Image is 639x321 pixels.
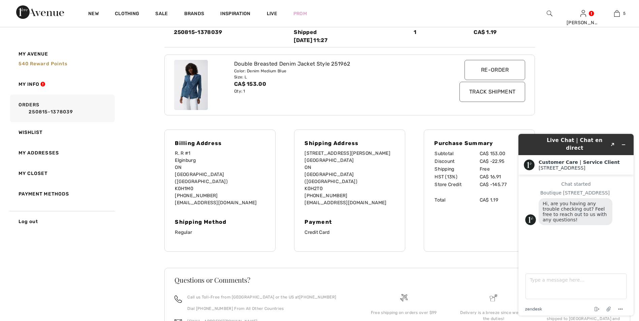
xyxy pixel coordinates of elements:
[9,74,115,95] a: My Info
[220,11,250,18] span: Inspiration
[294,28,406,44] div: Shipped [DATE] 11:27
[580,10,586,16] a: Sign In
[470,28,530,44] div: CA$ 1.19
[170,28,290,44] div: 250815-1378039
[513,129,639,321] iframe: Find more information here
[623,10,626,16] span: 5
[299,295,336,299] a: [PHONE_NUMBER]
[614,9,620,17] img: My Bag
[434,196,479,204] td: Total
[175,219,265,225] h4: Shipping Method
[580,9,586,17] img: My Info
[174,60,208,110] img: joseph-ribkoff-jackets-blazers-denim-medium-blue_251962_3_65a4_search.jpg
[19,50,49,58] span: My Avenue
[434,173,479,181] td: HST (13%)
[234,68,436,74] div: Color: Denim Medium Blue
[175,229,265,236] p: Regular
[9,184,115,204] a: Payment Methods
[19,61,68,67] span: 540 Reward points
[187,306,336,312] p: Dial [PHONE_NUMBER] From All Other Countries
[410,28,470,44] div: 1
[16,5,64,19] img: 1ère Avenue
[174,277,620,283] h3: Questions or Comments?
[234,60,436,68] div: Double Breasted Denim Jacket Style 251962
[267,10,277,17] a: Live
[479,181,525,188] td: CA$ -145.77
[434,181,479,188] td: Store Credit
[459,82,525,102] input: Track Shipment
[187,294,336,300] p: Call us Toll-Free from [GEOGRAPHIC_DATA] or the US at
[400,294,408,301] img: Free shipping on orders over $99
[115,11,139,18] a: Clothing
[174,295,182,303] img: call
[155,11,168,18] a: Sale
[434,157,479,165] td: Discount
[434,140,524,146] h4: Purchase Summary
[479,157,525,165] td: CA$ -22.95
[19,108,113,115] a: 250815-1378039
[479,196,525,204] td: CA$ 1.19
[9,143,115,163] a: My Addresses
[465,60,525,80] input: Re-order
[305,150,395,206] p: [STREET_ADDRESS][PERSON_NAME] [GEOGRAPHIC_DATA] ON [GEOGRAPHIC_DATA] ([GEOGRAPHIC_DATA]) K0H2T0 [...
[305,219,395,225] h4: Payment
[567,19,600,26] div: [PERSON_NAME]
[434,165,479,173] td: Shipping
[305,140,395,146] h4: Shipping Address
[600,9,633,17] a: 5
[15,5,29,11] span: Chat
[175,150,265,206] p: R. R #1 Elginburg ON [GEOGRAPHIC_DATA] ([GEOGRAPHIC_DATA]) K0H1M0 [PHONE_NUMBER] [EMAIL_ADDRESS][...
[234,74,436,80] div: Size: L
[479,165,525,173] td: Free
[88,11,99,18] a: New
[9,211,115,232] a: Log out
[234,80,436,88] div: CA$ 153.00
[9,95,115,122] a: Orders
[234,88,436,94] div: Qty: 1
[184,11,204,18] a: Brands
[364,310,443,316] div: Free shipping on orders over $99
[434,150,479,157] td: Subtotal
[175,140,265,146] h4: Billing Address
[479,173,525,181] td: CA$ 16.91
[547,9,552,17] img: search the website
[9,163,115,184] a: My Closet
[305,229,395,236] p: Credit Card
[490,294,497,301] img: Delivery is a breeze since we pay the duties!
[479,150,525,157] td: CA$ 153.00
[9,122,115,143] a: Wishlist
[293,10,307,17] a: Prom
